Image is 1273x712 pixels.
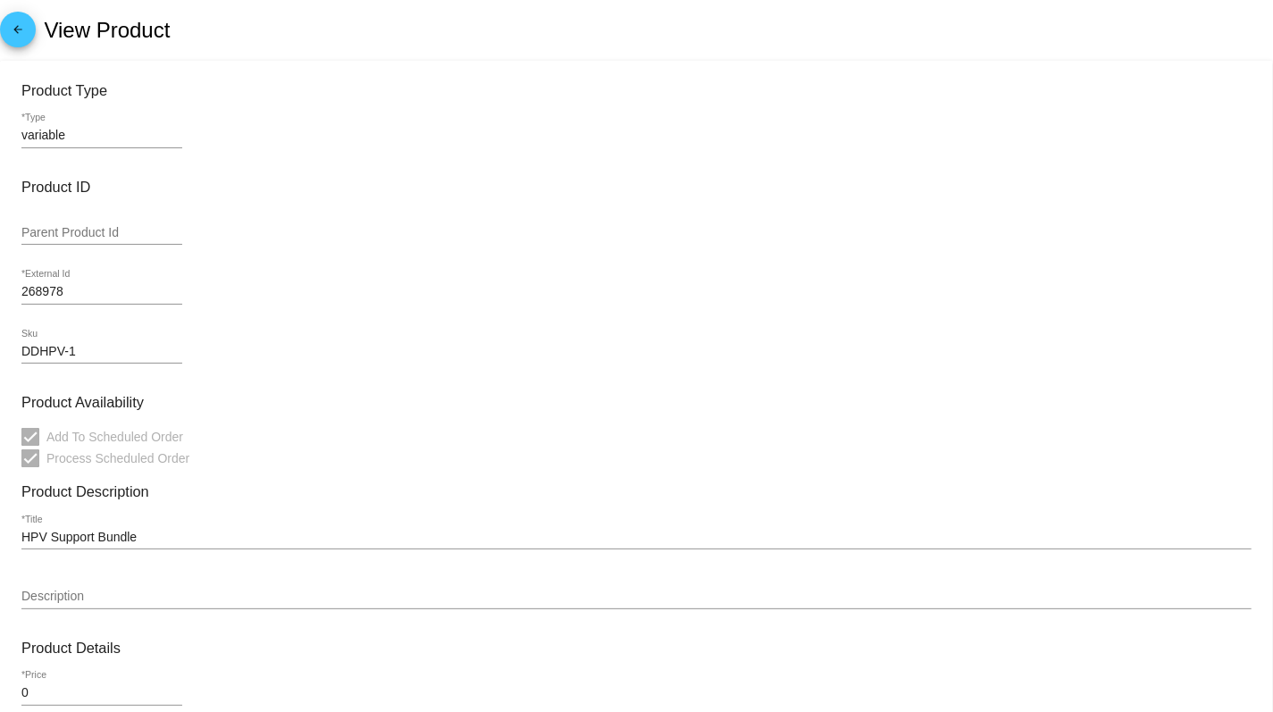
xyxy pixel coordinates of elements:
mat-icon: arrow_back [7,23,29,45]
input: Sku [21,345,182,359]
input: *Title [21,531,1252,545]
span: Add To Scheduled Order [46,426,183,448]
input: *Price [21,686,182,700]
input: *External Id [21,285,182,299]
h3: Product Description [21,483,1252,500]
h3: Product Availability [21,394,1252,411]
input: Description [21,590,1252,604]
input: Parent Product Id [21,226,182,240]
input: *Type [21,129,182,143]
span: Process Scheduled Order [46,448,189,469]
h3: Product ID [21,179,1252,196]
h3: Product Type [21,82,1252,99]
h2: View Product [44,18,170,43]
h3: Product Details [21,640,1252,657]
